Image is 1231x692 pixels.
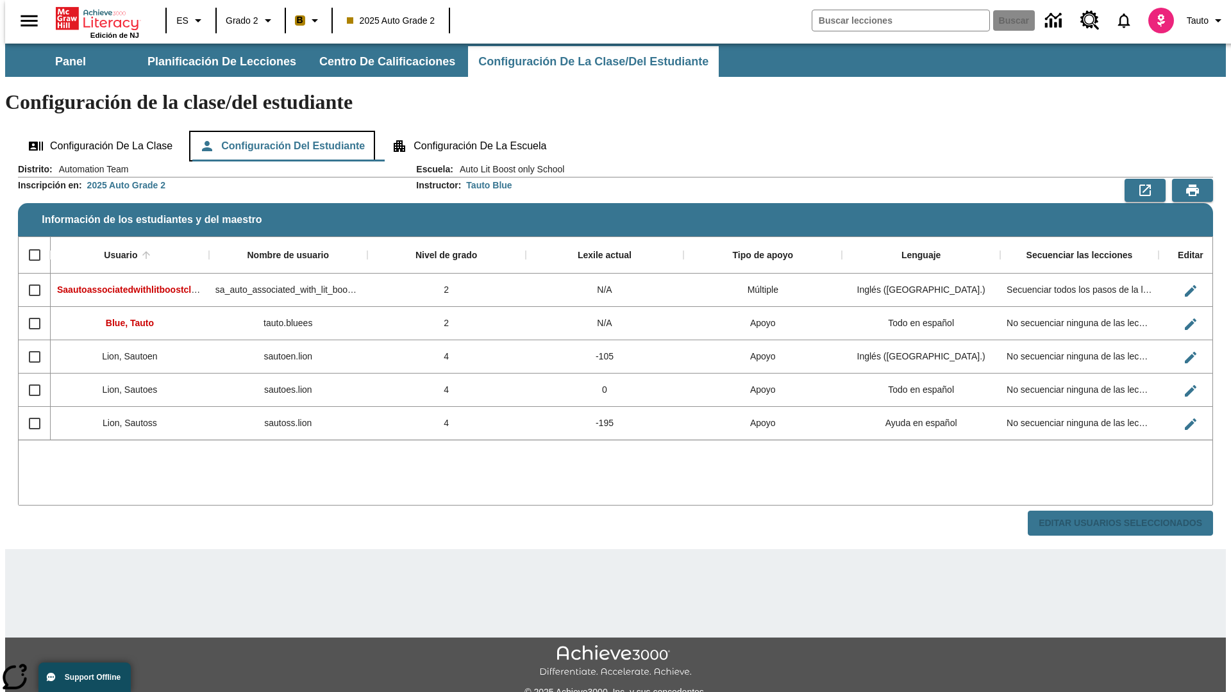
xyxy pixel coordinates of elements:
div: Lenguaje [901,250,941,261]
div: Nombre de usuario [247,250,329,261]
span: 2025 Auto Grade 2 [347,14,435,28]
span: Saautoassociatedwithlitboostcl, Saautoassociatedwithlitboostcl [57,284,330,295]
div: Nivel de grado [415,250,477,261]
div: -195 [526,407,684,440]
div: Todo en español [842,374,1000,407]
div: Configuración de la clase/del estudiante [18,131,1213,161]
div: Secuenciar las lecciones [1026,250,1133,261]
div: No secuenciar ninguna de las lecciones [1000,374,1159,407]
div: Apoyo [683,340,842,374]
div: 4 [367,374,526,407]
button: Centro de calificaciones [309,46,465,77]
div: Usuario [104,250,137,261]
div: Apoyo [683,307,842,340]
div: tauto.bluees [209,307,367,340]
button: Boost El color de la clase es anaranjado claro. Cambiar el color de la clase. [290,9,328,32]
button: Grado: Grado 2, Elige un grado [221,9,281,32]
div: Editar [1178,250,1203,261]
div: Apoyo [683,407,842,440]
div: 2025 Auto Grade 2 [87,179,165,192]
button: Planificación de lecciones [137,46,306,77]
div: 2 [367,274,526,307]
button: Editar Usuario [1178,311,1203,337]
div: N/A [526,307,684,340]
span: Blue, Tauto [106,318,154,328]
div: Subbarra de navegación [5,46,720,77]
div: sautoes.lion [209,374,367,407]
h1: Configuración de la clase/del estudiante [5,90,1226,114]
button: Exportar a CSV [1125,179,1166,202]
div: Secuenciar todos los pasos de la lección [1000,274,1159,307]
button: Configuración de la clase/del estudiante [468,46,719,77]
span: Support Offline [65,673,121,682]
span: Lion, Sautoss [103,418,157,428]
div: Inglés (EE. UU.) [842,340,1000,374]
button: Editar Usuario [1178,378,1203,404]
img: avatar image [1148,8,1174,33]
button: Perfil/Configuración [1182,9,1231,32]
div: 4 [367,340,526,374]
div: Todo en español [842,307,1000,340]
a: Notificaciones [1107,4,1141,37]
span: Edición de NJ [90,31,139,39]
div: Ayuda en español [842,407,1000,440]
div: sa_auto_associated_with_lit_boost_classes [209,274,367,307]
span: Tauto [1187,14,1209,28]
span: Lion, Sautoes [103,384,158,395]
span: Automation Team [53,163,129,176]
div: No secuenciar ninguna de las lecciones [1000,407,1159,440]
img: Achieve3000 Differentiate Accelerate Achieve [539,645,692,678]
div: Tipo de apoyo [732,250,793,261]
h2: Inscripción en : [18,180,82,191]
button: Lenguaje: ES, Selecciona un idioma [171,9,212,32]
a: Centro de información [1037,3,1073,38]
button: Configuración de la escuela [381,131,557,161]
div: N/A [526,274,684,307]
div: Información de los estudiantes y del maestro [18,163,1213,536]
button: Configuración del estudiante [189,131,375,161]
a: Centro de recursos, Se abrirá en una pestaña nueva. [1073,3,1107,38]
div: -105 [526,340,684,374]
div: sautoss.lion [209,407,367,440]
button: Editar Usuario [1178,345,1203,370]
div: sautoen.lion [209,340,367,374]
button: Configuración de la clase [18,131,183,161]
div: Lexile actual [578,250,632,261]
h2: Instructor : [416,180,461,191]
button: Editar Usuario [1178,278,1203,304]
button: Support Offline [38,663,131,692]
span: Auto Lit Boost only School [453,163,564,176]
button: Vista previa de impresión [1172,179,1213,202]
button: Editar Usuario [1178,411,1203,437]
div: 0 [526,374,684,407]
div: Tauto Blue [466,179,512,192]
div: Múltiple [683,274,842,307]
span: B [297,12,303,28]
span: ES [176,14,188,28]
span: Lion, Sautoen [102,351,157,361]
input: Buscar campo [812,10,989,31]
span: Grado 2 [226,14,258,28]
div: Portada [56,4,139,39]
button: Panel [6,46,135,77]
span: Información de los estudiantes y del maestro [42,214,262,226]
div: No secuenciar ninguna de las lecciones [1000,307,1159,340]
h2: Escuela : [416,164,453,175]
div: Apoyo [683,374,842,407]
div: No secuenciar ninguna de las lecciones [1000,340,1159,374]
button: Abrir el menú lateral [10,2,48,40]
h2: Distrito : [18,164,53,175]
div: 2 [367,307,526,340]
button: Escoja un nuevo avatar [1141,4,1182,37]
div: Inglés (EE. UU.) [842,274,1000,307]
a: Portada [56,6,139,31]
div: 4 [367,407,526,440]
div: Subbarra de navegación [5,44,1226,77]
